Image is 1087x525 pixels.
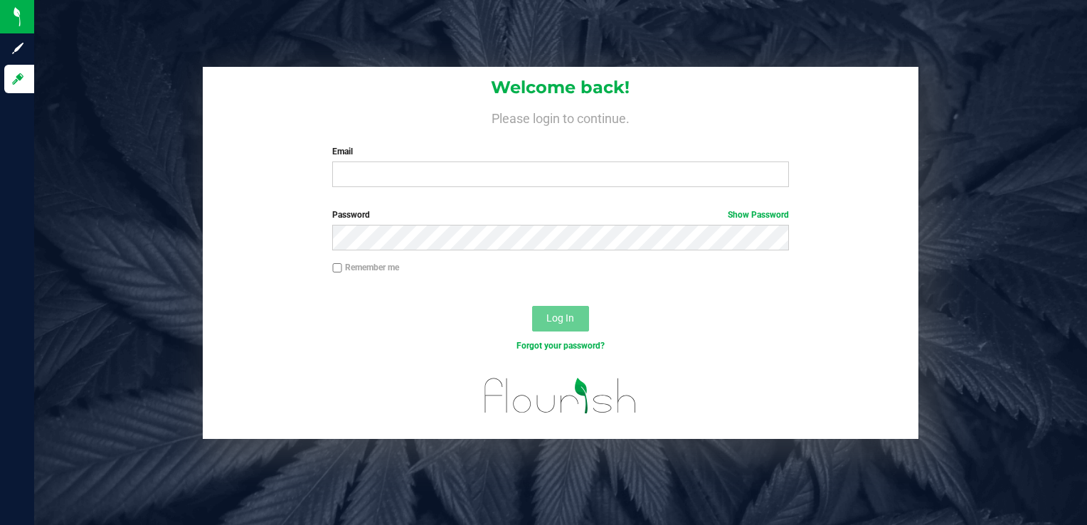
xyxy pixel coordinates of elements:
button: Log In [532,306,589,332]
span: Log In [546,312,574,324]
label: Remember me [332,261,399,274]
input: Remember me [332,263,342,273]
span: Password [332,210,370,220]
inline-svg: Log in [11,72,25,86]
h1: Welcome back! [203,78,919,97]
a: Show Password [728,210,789,220]
a: Forgot your password? [516,341,605,351]
img: flourish_logo.svg [471,367,650,425]
label: Email [332,145,788,158]
h4: Please login to continue. [203,108,919,125]
inline-svg: Sign up [11,41,25,55]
